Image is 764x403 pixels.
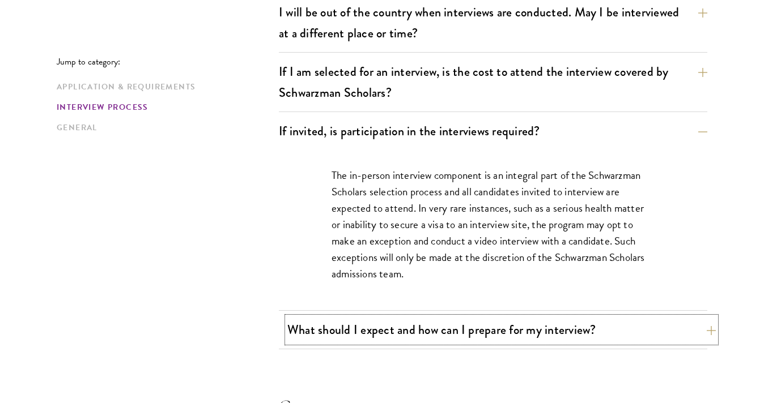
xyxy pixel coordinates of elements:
button: If I am selected for an interview, is the cost to attend the interview covered by Schwarzman Scho... [279,59,707,105]
button: What should I expect and how can I prepare for my interview? [287,317,716,342]
p: The in-person interview component is an integral part of the Schwarzman Scholars selection proces... [332,167,655,282]
p: Jump to category: [57,57,279,67]
a: General [57,122,272,134]
a: Application & Requirements [57,81,272,93]
button: If invited, is participation in the interviews required? [279,118,707,144]
a: Interview Process [57,101,272,113]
